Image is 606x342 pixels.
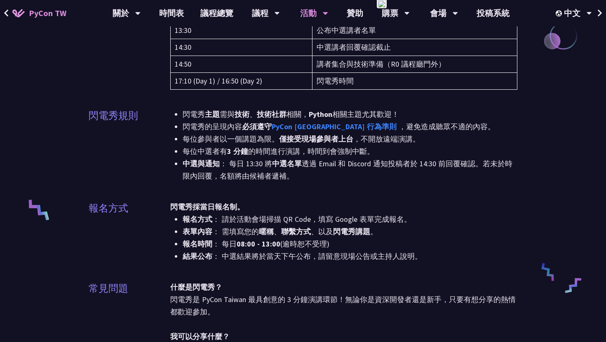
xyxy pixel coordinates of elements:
[333,227,370,236] strong: 閃電秀講題
[227,147,248,156] strong: 3 分鐘
[89,281,128,296] p: 常見問題
[272,159,302,168] strong: 中選名單
[556,10,564,16] img: Locale Icon
[89,201,128,216] p: 報名方式
[171,56,312,73] td: 14:50
[309,109,332,119] strong: Python
[183,226,517,238] li: ： 需填寫您的 、 、以及 。
[183,251,212,261] strong: 結果公布
[183,238,517,250] li: ： 每日 (逾時恕不受理)
[312,56,517,73] td: 講者集合與技術準備（R0 議程廳門外）
[183,158,517,182] li: ： 每日 13:30 將 透過 Email 和 Discord 通知投稿者於 14:30 前回覆確認。若未於時限內回覆，名額將由候補者遞補。
[183,239,212,249] strong: 報名時間
[183,108,517,121] li: 閃電秀 需與 、 相關， 相關主題尤其歡迎！
[235,109,249,119] strong: 技術
[183,250,517,263] li: ： 中選結果將於當天下午公布，請留意現場公告或主持人說明。
[171,73,312,90] td: 17:10 (Day 1) / 16:50 (Day 2)
[29,7,66,19] span: PyCon TW
[242,122,399,131] strong: 必須遵守
[183,213,517,226] li: ： 請於活動會場掃描 QR Code，填寫 Google 表單完成報名。
[259,227,274,236] strong: 暱稱
[237,239,280,249] strong: 08:00 - 13:00
[257,109,287,119] strong: 技術社群
[4,3,75,23] a: PyCon TW
[183,121,517,133] li: 閃電秀的呈現內容 ，避免造成聽眾不適的內容。
[170,282,222,292] strong: 什麼是閃電秀？
[170,332,230,341] strong: 我可以分享什麼？
[279,134,353,144] strong: 僅接受現場參與者上台
[183,159,220,168] strong: 中選與通知
[183,145,517,158] li: 每位中選者有 的時間進行演講，時間到會強制中斷。
[171,22,312,39] td: 13:30
[312,22,517,39] td: 公布中選講者名單
[205,109,220,119] strong: 主題
[183,227,212,236] strong: 表單內容
[272,122,397,131] a: PyCon [GEOGRAPHIC_DATA] 行為準則
[183,214,212,224] strong: 報名方式
[312,73,517,90] td: 閃電秀時間
[170,202,244,212] strong: 閃電秀採當日報名制。
[12,9,25,17] img: Home icon of PyCon TW 2025
[171,39,312,56] td: 14:30
[312,39,517,56] td: 中選講者回覆確認截止
[183,133,517,145] li: 每位參與者以一個講題為限。 ，不開放遠端演講。
[281,227,311,236] strong: 聯繫方式
[89,108,138,123] p: 閃電秀規則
